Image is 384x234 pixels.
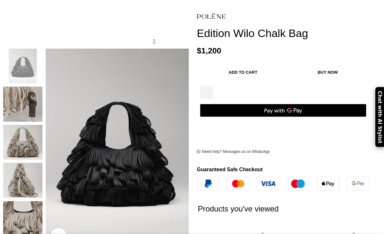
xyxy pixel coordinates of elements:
img: Polene [197,8,226,23]
img: Polene bags [3,125,42,160]
iframe: Secure express checkout frame [199,120,368,136]
button: Pay with GPay [200,104,366,117]
button: Buy now [289,66,366,79]
h1: Edition Wilo Chalk Bag [197,27,379,40]
img: guaranteed-safe-checkout-bordered.j [197,177,370,191]
h2: Products you've viewed [198,191,370,227]
span: $ [197,46,201,55]
strong: Guaranteed Safe Checkout [197,167,263,172]
button: Add to cart [200,66,286,79]
a: Need help? Messages us on WhatsApp [197,149,270,154]
img: Polene Paris [3,163,42,198]
bdi: 1,200 [197,46,221,55]
img: Polene [3,49,42,84]
img: Polene bag [3,87,42,122]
